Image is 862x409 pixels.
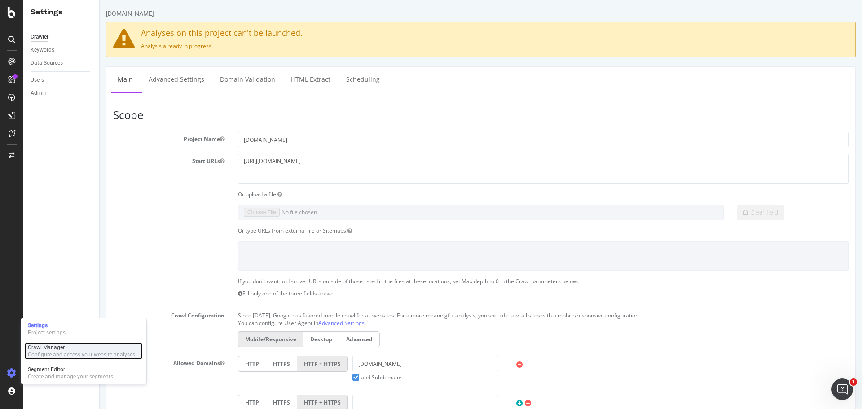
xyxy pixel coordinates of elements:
[31,75,44,85] div: Users
[138,319,749,327] p: You can configure User Agent in .
[240,67,287,92] a: Scheduling
[138,154,749,183] textarea: [URL][DOMAIN_NAME]
[31,58,93,68] a: Data Sources
[31,32,48,42] div: Crawler
[31,45,54,55] div: Keywords
[31,88,47,98] div: Admin
[166,356,198,372] label: HTTPS
[7,308,132,319] label: Crawl Configuration
[138,290,749,297] p: Fill only one of the three fields above
[7,154,132,165] label: Start URLs
[132,190,756,198] div: Or upload a file:
[138,356,166,372] label: HTTP
[120,157,125,165] button: Start URLs
[253,374,303,381] label: and Subdomains
[6,9,54,18] div: [DOMAIN_NAME]
[13,42,749,50] p: Analysis already in progress.
[28,366,113,373] div: Segment Editor
[31,45,93,55] a: Keywords
[13,109,749,121] h3: Scope
[13,29,749,38] h4: Analyses on this project can't be launched.
[831,378,853,400] iframe: Intercom live chat
[7,132,132,143] label: Project Name
[28,322,66,329] div: Settings
[138,308,749,319] p: Since [DATE], Google has favored mobile crawl for all websites. For a more meaningful analysis, y...
[28,329,66,336] div: Project settings
[850,378,857,386] span: 1
[138,277,749,285] p: If you don't want to discover URLs outside of those listed in the files at these locations, set M...
[120,359,125,367] button: Allowed Domains
[31,75,93,85] a: Users
[24,343,143,359] a: Crawl ManagerConfigure and access your website analyses
[31,32,93,42] a: Crawler
[31,58,63,68] div: Data Sources
[28,373,113,380] div: Create and manage your segments
[203,331,240,347] label: Desktop
[132,227,756,234] div: Or type URLs from external file or Sitemaps:
[24,321,143,337] a: SettingsProject settings
[114,67,182,92] a: Domain Validation
[28,344,135,351] div: Crawl Manager
[240,331,280,347] label: Advanced
[198,356,248,372] label: HTTP + HTTPS
[219,319,265,327] a: Advanced Settings
[42,67,111,92] a: Advanced Settings
[7,356,132,367] label: Allowed Domains
[31,7,92,18] div: Settings
[24,365,143,381] a: Segment EditorCreate and manage your segments
[185,67,237,92] a: HTML Extract
[120,135,125,143] button: Project Name
[138,331,203,347] label: Mobile/Responsive
[31,88,93,98] a: Admin
[11,67,40,92] a: Main
[28,351,135,358] div: Configure and access your website analyses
